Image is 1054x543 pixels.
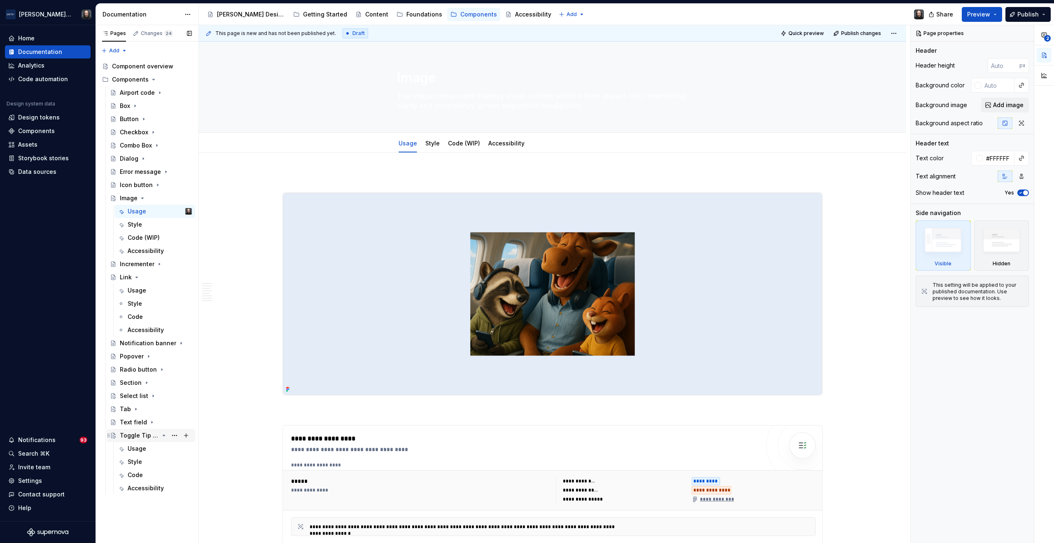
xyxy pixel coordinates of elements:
[107,416,195,429] a: Text field
[18,75,68,83] div: Code automation
[2,5,94,23] button: [PERSON_NAME] AirlinesTeunis Vorsteveld
[18,48,62,56] div: Documentation
[5,433,91,447] button: Notifications93
[18,449,49,458] div: Search ⌘K
[1019,62,1026,69] p: px
[128,445,146,453] div: Usage
[99,45,130,56] button: Add
[128,234,160,242] div: Code (WIP)
[114,310,195,323] a: Code
[18,61,44,70] div: Analytics
[18,113,60,122] div: Design tokens
[120,102,130,110] div: Box
[967,10,990,19] span: Preview
[445,134,483,152] div: Code (WIP)
[916,209,961,217] div: Side navigation
[485,134,528,152] div: Accessibility
[831,28,885,39] button: Publish changes
[114,455,195,468] a: Style
[365,10,388,19] div: Content
[399,140,417,147] a: Usage
[99,73,195,86] div: Components
[120,260,154,268] div: Incrementer
[5,73,91,86] a: Code automation
[114,231,195,244] a: Code (WIP)
[107,376,195,389] a: Section
[120,181,153,189] div: Icon button
[107,178,195,192] a: Icon button
[5,461,91,474] a: Invite team
[974,220,1029,271] div: Hidden
[914,9,924,19] img: Teunis Vorsteveld
[352,8,392,21] a: Content
[114,205,195,218] a: UsageTeunis Vorsteveld
[120,273,132,281] div: Link
[988,58,1019,73] input: Auto
[128,313,143,321] div: Code
[1005,7,1051,22] button: Publish
[1044,35,1051,42] span: 2
[502,8,555,21] a: Accessibility
[114,218,195,231] a: Style
[99,60,195,73] a: Component overview
[5,111,91,124] a: Design tokens
[7,101,55,107] div: Design system data
[120,154,138,163] div: Dialog
[120,339,176,347] div: Notification banner
[114,442,195,455] a: Usage
[18,168,56,176] div: Data sources
[107,403,195,416] a: Tab
[109,47,119,54] span: Add
[120,379,142,387] div: Section
[393,8,445,21] a: Foundations
[18,490,65,499] div: Contact support
[916,172,956,180] div: Text alignment
[107,271,195,284] a: Link
[128,326,164,334] div: Accessibility
[107,192,195,205] a: Image
[18,127,55,135] div: Components
[425,140,440,147] a: Style
[128,220,142,229] div: Style
[395,134,420,152] div: Usage
[114,244,195,257] a: Accessibility
[141,30,173,37] div: Changes
[983,151,1014,166] input: Auto
[488,140,525,147] a: Accessibility
[102,30,126,37] div: Pages
[120,418,147,426] div: Text field
[120,352,144,360] div: Popover
[112,75,149,84] div: Components
[916,189,964,197] div: Show header text
[107,112,195,126] a: Button
[916,119,983,127] div: Background aspect ratio
[204,8,288,21] a: [PERSON_NAME] Design
[5,474,91,487] a: Settings
[114,297,195,310] a: Style
[114,468,195,482] a: Code
[5,488,91,501] button: Contact support
[567,11,577,18] span: Add
[114,323,195,337] a: Accessibility
[916,47,937,55] div: Header
[1017,10,1039,19] span: Publish
[5,165,91,178] a: Data sources
[120,115,139,123] div: Button
[128,286,146,295] div: Usage
[448,140,480,147] a: Code (WIP)
[185,208,192,215] img: Teunis Vorsteveld
[128,484,164,492] div: Accessibility
[27,528,68,536] svg: Supernova Logo
[5,152,91,165] a: Storybook stories
[916,61,955,70] div: Header height
[128,458,142,466] div: Style
[114,482,195,495] a: Accessibility
[18,477,42,485] div: Settings
[936,10,953,19] span: Share
[103,10,180,19] div: Documentation
[215,30,336,37] span: This page is new and has not been published yet.
[107,257,195,271] a: Incrementer
[935,260,951,267] div: Visible
[120,392,148,400] div: Select list
[120,405,131,413] div: Tab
